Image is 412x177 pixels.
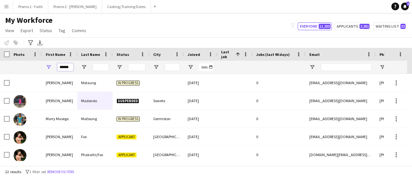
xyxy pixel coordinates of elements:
div: 0 [252,92,305,110]
img: Marry Masego Matloung [14,113,26,126]
span: 2 [407,2,409,6]
input: First Name Filter Input [57,63,73,71]
a: Comms [69,26,89,35]
input: Email Filter Input [321,63,372,71]
span: Jobs (last 90 days) [256,52,290,57]
span: Comms [72,28,86,33]
div: Madondo [77,92,113,110]
div: [EMAIL_ADDRESS][DOMAIN_NAME] [305,74,376,92]
input: Status Filter Input [128,63,145,71]
div: Soweto [149,92,184,110]
div: 0 [252,74,305,92]
a: Tag [56,26,68,35]
img: Masego Alicia Phakathi/Fox [14,149,26,162]
div: Marry Masego [42,110,77,128]
span: Applicant [117,135,136,139]
span: Email [309,52,320,57]
div: [DATE] [184,110,217,128]
div: Germiston [149,110,184,128]
button: Promo 1 - Faith [13,0,48,13]
div: [DATE] [184,92,217,110]
div: Fox [77,128,113,146]
input: Joined Filter Input [199,63,213,71]
div: [EMAIL_ADDRESS][DOMAIN_NAME] [305,92,376,110]
div: [DATE] [184,128,217,146]
span: 2,261 [360,24,370,29]
a: Export [18,26,36,35]
span: In progress [117,81,140,85]
span: 33 [400,24,406,29]
span: Last Name [81,52,100,57]
app-action-btn: Advanced filters [27,39,34,47]
a: Status [37,26,55,35]
div: [EMAIL_ADDRESS][DOMAIN_NAME] [305,128,376,146]
div: [GEOGRAPHIC_DATA] [149,146,184,164]
span: Status [40,28,52,33]
img: Masego Alicia Fox [14,131,26,144]
div: 0 [252,146,305,164]
div: [PERSON_NAME] [42,146,77,164]
span: View [5,28,14,33]
div: [DATE] [184,74,217,92]
span: City [153,52,161,57]
span: 11,203 [319,24,331,29]
div: 0 [252,110,305,128]
span: Tag [59,28,65,33]
app-action-btn: Export XLSX [36,39,44,47]
span: In progress [117,117,140,121]
button: Remove filters [46,168,75,175]
span: Status [117,52,129,57]
div: Matloung [77,110,113,128]
span: First Name [46,52,65,57]
button: Open Filter Menu [153,64,159,70]
button: Open Filter Menu [117,64,122,70]
button: Open Filter Menu [188,64,193,70]
div: [PERSON_NAME] [42,92,77,110]
a: View [3,26,17,35]
img: Lwandisa Masego Madondo [14,95,26,108]
span: Applicant [117,153,136,157]
a: 2 [401,3,409,10]
div: [GEOGRAPHIC_DATA] [149,128,184,146]
div: Phakathi/Fox [77,146,113,164]
span: Phone [379,52,391,57]
div: [DATE] [184,146,217,164]
button: Waiting list33 [373,22,407,30]
button: Open Filter Menu [379,64,385,70]
span: My Workforce [5,15,52,25]
span: Photo [14,52,24,57]
button: Promo 2 - [PERSON_NAME] [48,0,102,13]
div: [EMAIL_ADDRESS][DOMAIN_NAME] [305,110,376,128]
div: [DOMAIN_NAME][EMAIL_ADDRESS][DOMAIN_NAME] [305,146,376,164]
button: Open Filter Menu [309,64,315,70]
span: Suspended [117,99,139,103]
span: Joined [188,52,200,57]
input: Last Name Filter Input [93,63,109,71]
div: [PERSON_NAME] [42,74,77,92]
span: Last job [221,49,233,59]
button: Open Filter Menu [81,64,87,70]
span: Export [21,28,33,33]
button: Everyone11,203 [298,22,332,30]
div: 0 [252,128,305,146]
button: Open Filter Menu [46,64,51,70]
input: City Filter Input [165,63,180,71]
button: Applicants2,261 [334,22,371,30]
button: Casting/Training Dates [102,0,151,13]
span: 1 filter set [29,169,46,174]
div: Motaung [77,74,113,92]
div: [PERSON_NAME] [42,128,77,146]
